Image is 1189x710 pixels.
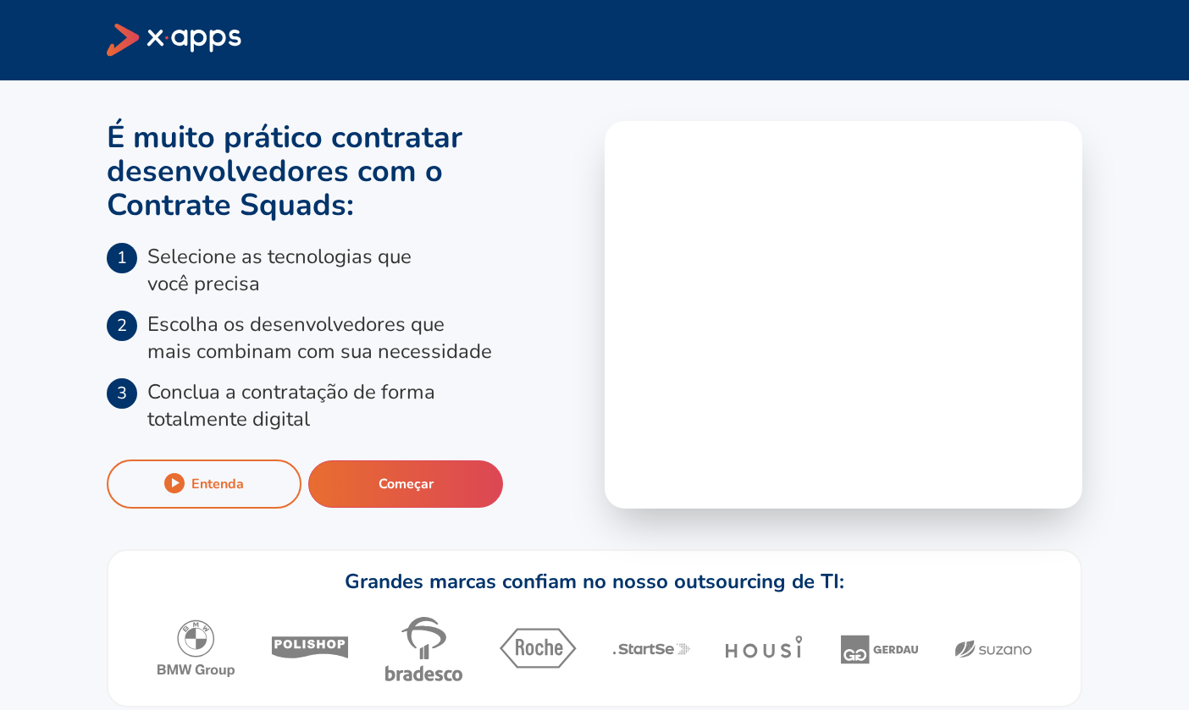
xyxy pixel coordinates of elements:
[191,475,244,493] div: Entenda
[107,378,137,409] span: 3
[107,121,584,223] h1: É muito prático contratar desenvolvedores com o :
[147,378,435,432] p: Conclua a contratação de forma totalmente digital
[345,568,844,595] h1: Grandes marcas confiam no nosso outsourcing de TI:
[107,311,137,341] span: 2
[107,460,301,509] button: Entenda
[107,184,346,226] span: Contrate Squads
[308,460,503,508] button: Começar
[147,243,412,297] p: Selecione as tecnologias que você precisa
[107,243,137,273] span: 1
[147,311,492,365] p: Escolha os desenvolvedores que mais combinam com sua necessidade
